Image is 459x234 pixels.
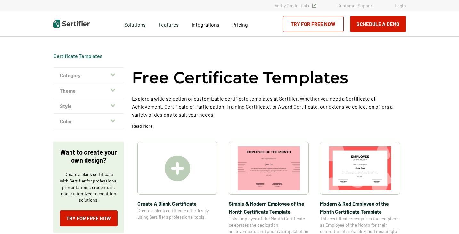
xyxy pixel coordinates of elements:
[132,67,348,88] h1: Free Certificate Templates
[165,156,190,181] img: Create A Blank Certificate
[395,3,406,8] a: Login
[60,148,118,164] p: Want to create your own design?
[53,53,102,59] a: Certificate Templates
[132,123,152,129] p: Read More
[53,68,124,83] button: Category
[238,146,300,190] img: Simple & Modern Employee of the Month Certificate Template
[53,20,90,28] img: Sertifier | Digital Credentialing Platform
[232,20,248,28] a: Pricing
[320,199,400,215] span: Modern & Red Employee of the Month Certificate Template
[159,20,179,28] span: Features
[53,53,102,59] div: Breadcrumb
[312,4,316,8] img: Verified
[329,146,391,190] img: Modern & Red Employee of the Month Certificate Template
[53,98,124,114] button: Style
[53,114,124,129] button: Color
[275,3,316,8] a: Verify Credentials
[132,94,406,118] p: Explore a wide selection of customizable certificate templates at Sertifier. Whether you need a C...
[137,207,217,220] span: Create a blank certificate effortlessly using Sertifier’s professional tools.
[232,21,248,28] span: Pricing
[124,20,146,28] span: Solutions
[192,21,219,28] span: Integrations
[60,171,118,203] p: Create a blank certificate with Sertifier for professional presentations, credentials, and custom...
[283,16,344,32] a: Try for Free Now
[53,83,124,98] button: Theme
[337,3,374,8] a: Customer Support
[60,210,118,226] a: Try for Free Now
[192,20,219,28] a: Integrations
[137,199,217,207] span: Create A Blank Certificate
[229,199,309,215] span: Simple & Modern Employee of the Month Certificate Template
